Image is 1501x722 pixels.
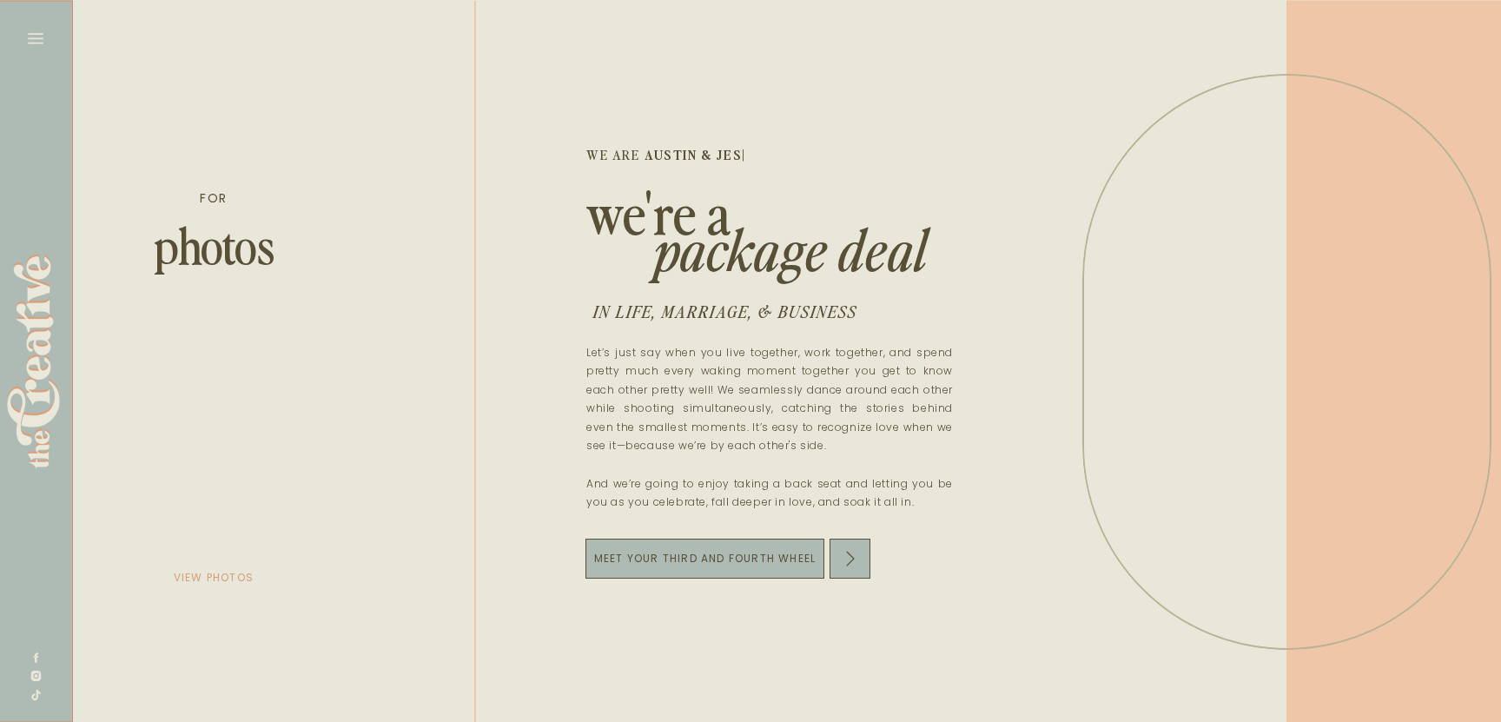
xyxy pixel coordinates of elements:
span: | [743,144,745,163]
h2: we're a [585,179,737,249]
h2: package deal [653,218,962,281]
h2: we are [586,144,953,167]
a: view photos [170,565,257,589]
p: Let’s just say when you live together, work together, and spend pretty much every waking moment t... [586,343,953,516]
span: A U S T I N & J E S [645,144,742,163]
h2: In life, marriage, & business [591,299,859,327]
a: Meet your third and fourth wheel [585,546,824,571]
